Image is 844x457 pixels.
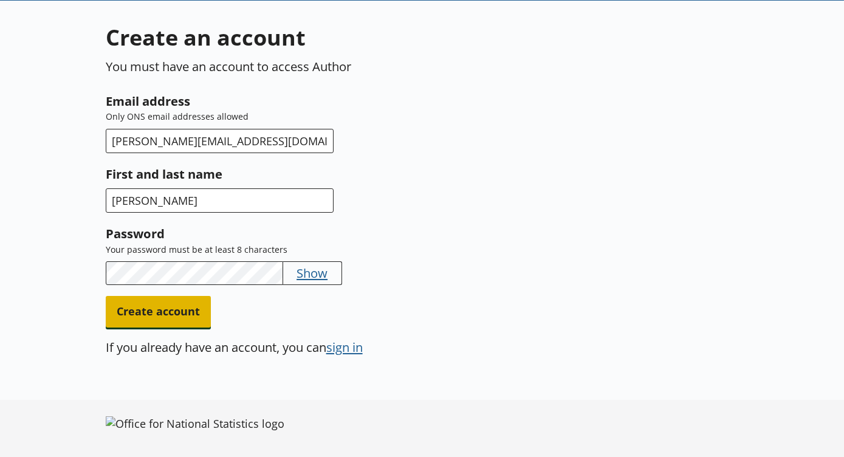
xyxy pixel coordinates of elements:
[106,224,519,243] label: Password
[106,91,519,111] label: Email address
[326,338,363,356] button: sign in
[106,58,519,75] p: You must have an account to access Author
[106,164,519,184] label: First and last name
[106,416,284,431] img: Office for National Statistics logo
[106,338,326,356] p: If you already have an account, you can
[106,296,211,327] button: Create account
[297,264,328,281] button: Show
[106,22,519,52] h1: Create an account
[106,111,519,123] p: Only ONS email addresses allowed
[106,244,519,256] p: Your password must be at least 8 characters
